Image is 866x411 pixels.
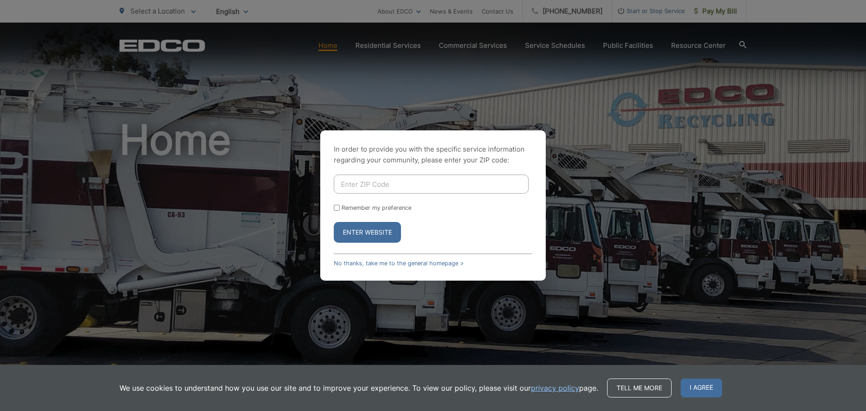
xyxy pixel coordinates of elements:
[334,144,532,166] p: In order to provide you with the specific service information regarding your community, please en...
[341,204,411,211] label: Remember my preference
[334,260,464,267] a: No thanks, take me to the general homepage >
[334,222,401,243] button: Enter Website
[681,379,722,397] span: I agree
[120,383,598,393] p: We use cookies to understand how you use our site and to improve your experience. To view our pol...
[334,175,529,194] input: Enter ZIP Code
[607,379,672,397] a: Tell me more
[531,383,579,393] a: privacy policy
